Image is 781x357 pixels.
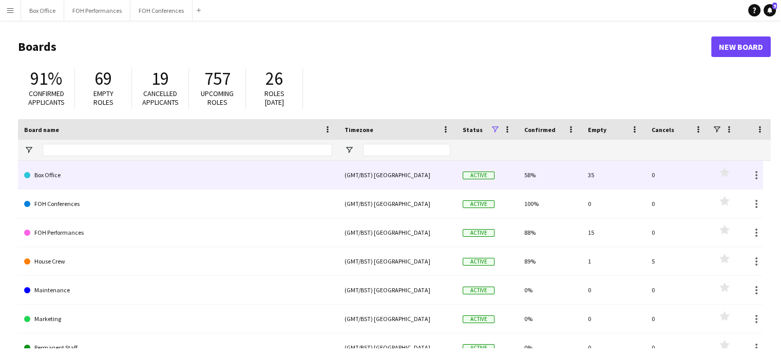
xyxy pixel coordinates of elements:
div: 0 [645,276,709,304]
div: 35 [582,161,645,189]
a: New Board [711,36,771,57]
span: Active [463,200,494,208]
input: Board name Filter Input [43,144,332,156]
button: Open Filter Menu [24,145,33,155]
span: 19 [151,67,169,90]
div: 0 [645,161,709,189]
div: 100% [518,190,582,218]
div: 89% [518,247,582,275]
span: Status [463,126,483,134]
div: 0 [582,276,645,304]
div: 58% [518,161,582,189]
span: Empty roles [93,89,113,107]
span: Cancelled applicants [142,89,179,107]
span: Active [463,172,494,179]
span: Active [463,229,494,237]
div: 0 [645,305,709,333]
button: FOH Performances [64,1,130,21]
h1: Boards [18,39,711,54]
span: 69 [94,67,112,90]
a: 9 [764,4,776,16]
button: Box Office [21,1,64,21]
a: House Crew [24,247,332,276]
div: (GMT/BST) [GEOGRAPHIC_DATA] [338,161,456,189]
div: 0% [518,276,582,304]
div: (GMT/BST) [GEOGRAPHIC_DATA] [338,247,456,275]
span: Board name [24,126,59,134]
div: 0 [645,190,709,218]
input: Timezone Filter Input [363,144,450,156]
span: 26 [265,67,283,90]
div: 0 [582,190,645,218]
div: (GMT/BST) [GEOGRAPHIC_DATA] [338,218,456,247]
div: 1 [582,247,645,275]
span: Roles [DATE] [264,89,284,107]
span: 757 [204,67,231,90]
a: FOH Performances [24,218,332,247]
div: (GMT/BST) [GEOGRAPHIC_DATA] [338,305,456,333]
span: Active [463,344,494,352]
div: 0% [518,305,582,333]
span: 9 [772,3,777,9]
a: Marketing [24,305,332,333]
button: FOH Conferences [130,1,193,21]
span: Timezone [345,126,373,134]
div: (GMT/BST) [GEOGRAPHIC_DATA] [338,190,456,218]
button: Open Filter Menu [345,145,354,155]
span: Confirmed [524,126,556,134]
a: Box Office [24,161,332,190]
span: Upcoming roles [201,89,234,107]
span: Cancels [652,126,674,134]
a: Maintenance [24,276,332,305]
a: FOH Conferences [24,190,332,218]
span: Active [463,287,494,294]
div: 88% [518,218,582,247]
div: (GMT/BST) [GEOGRAPHIC_DATA] [338,276,456,304]
div: 0 [645,218,709,247]
span: 91% [30,67,62,90]
div: 5 [645,247,709,275]
span: Active [463,258,494,266]
span: Confirmed applicants [28,89,65,107]
div: 15 [582,218,645,247]
span: Active [463,315,494,323]
div: 0 [582,305,645,333]
span: Empty [588,126,606,134]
